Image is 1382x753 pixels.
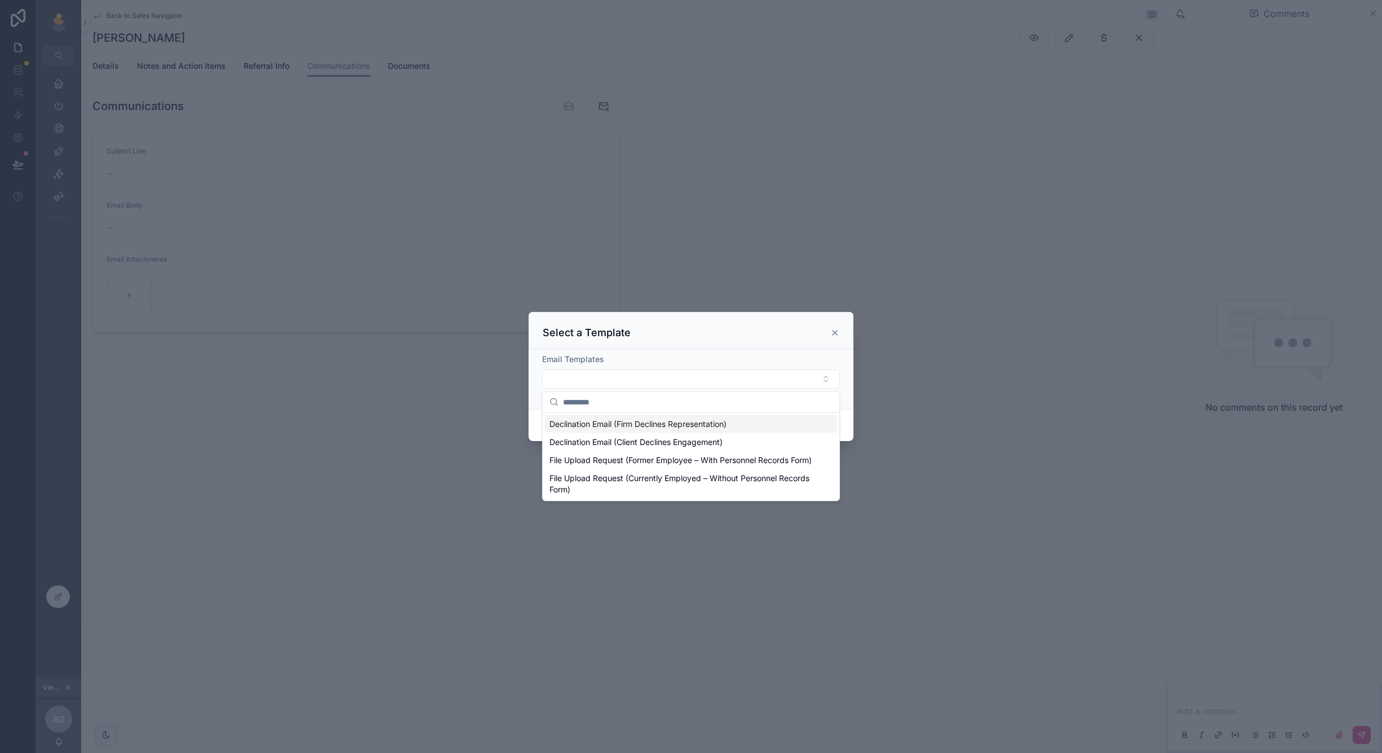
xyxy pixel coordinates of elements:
button: Select Button [542,369,840,389]
span: Declination Email (Client Declines Engagement) [549,437,723,448]
span: Declination Email (Firm Declines Representation) [549,419,727,430]
span: File Upload Request (Former Employee – With Personnel Records Form) [549,455,812,466]
h3: Select a Template [543,326,631,340]
div: Suggestions [543,413,839,501]
span: File Upload Request (Currently Employed – Without Personnel Records Form) [549,473,819,495]
span: Email Templates [542,354,604,364]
